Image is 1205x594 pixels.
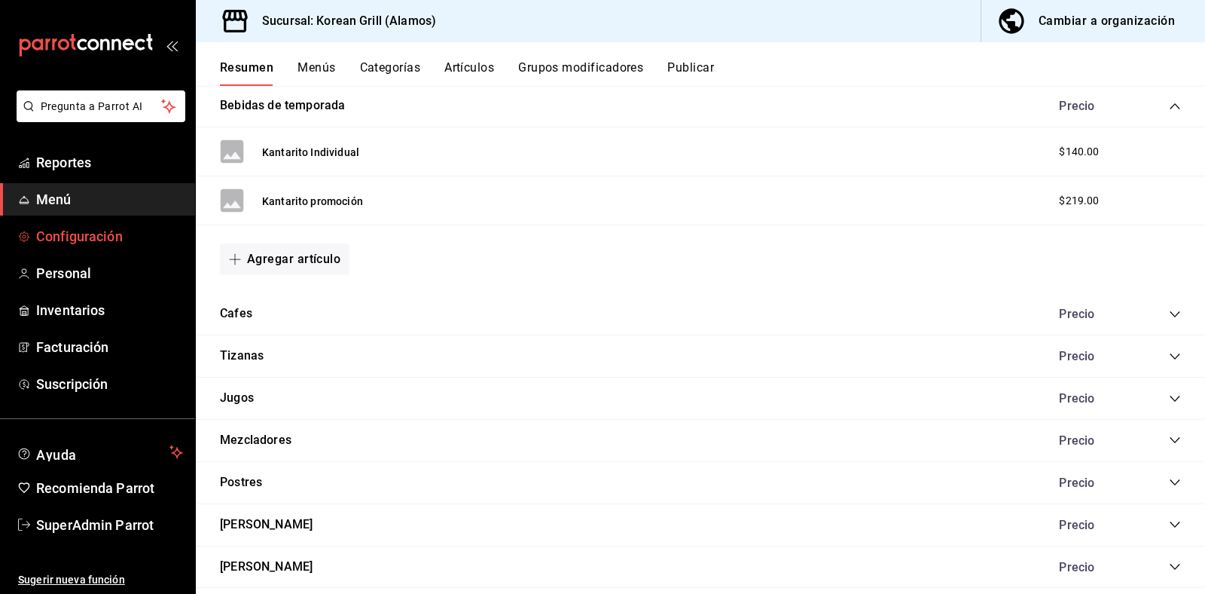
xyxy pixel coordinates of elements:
[36,374,183,394] span: Suscripción
[36,478,183,498] span: Recomienda Parrot
[297,60,335,86] button: Menús
[1044,307,1140,321] div: Precio
[1169,476,1181,488] button: collapse-category-row
[667,60,714,86] button: Publicar
[1169,308,1181,320] button: collapse-category-row
[250,12,436,30] h3: Sucursal: Korean Grill (Alamos)
[1044,391,1140,406] div: Precio
[1169,393,1181,405] button: collapse-category-row
[1059,193,1099,209] span: $219.00
[220,243,349,275] button: Agregar artículo
[166,39,178,51] button: open_drawer_menu
[360,60,421,86] button: Categorías
[220,432,291,449] button: Mezcladores
[1044,518,1140,532] div: Precio
[1044,99,1140,113] div: Precio
[444,60,494,86] button: Artículos
[36,300,183,320] span: Inventarios
[36,337,183,357] span: Facturación
[36,189,183,210] span: Menú
[1169,100,1181,112] button: collapse-category-row
[1169,561,1181,573] button: collapse-category-row
[1169,434,1181,446] button: collapse-category-row
[262,194,363,209] button: Kantarito promoción
[220,559,313,576] button: [PERSON_NAME]
[36,263,183,283] span: Personal
[18,572,183,588] span: Sugerir nueva función
[1169,519,1181,531] button: collapse-category-row
[220,60,1205,86] div: navigation tabs
[1039,11,1175,32] div: Cambiar a organización
[36,443,163,461] span: Ayuda
[11,109,185,125] a: Pregunta a Parrot AI
[1044,433,1140,448] div: Precio
[41,99,162,115] span: Pregunta a Parrot AI
[262,145,359,160] button: Kantarito Individual
[1059,144,1099,160] span: $140.00
[518,60,643,86] button: Grupos modificadores
[220,474,262,491] button: Postres
[36,152,183,173] span: Reportes
[1044,560,1140,574] div: Precio
[220,516,313,534] button: [PERSON_NAME]
[220,390,254,407] button: Jugos
[220,97,345,115] button: Bebidas de temporada
[220,305,252,323] button: Cafes
[1169,351,1181,363] button: collapse-category-row
[17,90,185,122] button: Pregunta a Parrot AI
[1044,349,1140,363] div: Precio
[1044,476,1140,490] div: Precio
[220,348,264,365] button: Tizanas
[36,226,183,246] span: Configuración
[220,60,273,86] button: Resumen
[36,515,183,535] span: SuperAdmin Parrot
